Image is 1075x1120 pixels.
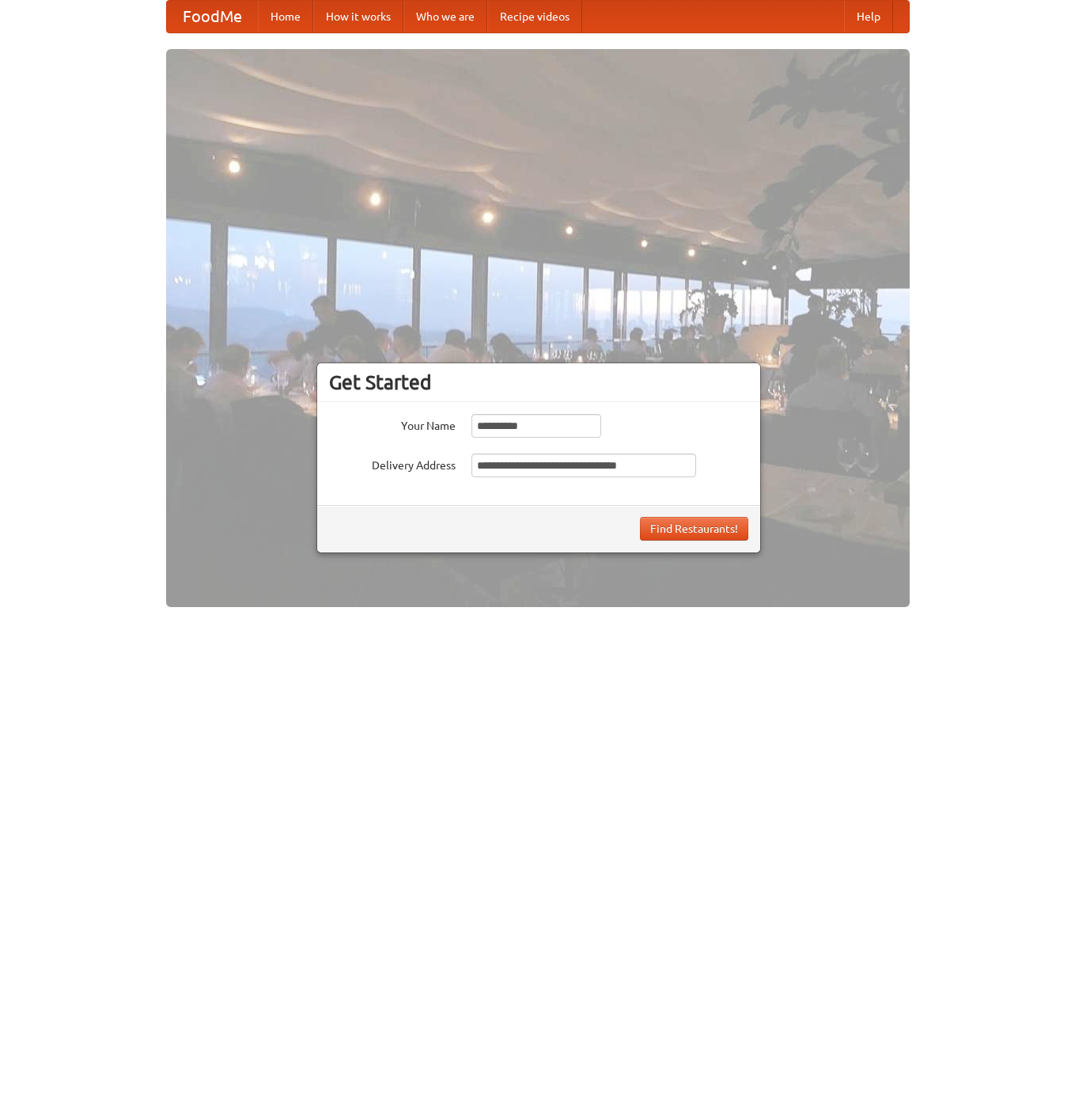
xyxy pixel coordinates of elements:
a: How it works [313,1,403,32]
a: Who we are [403,1,487,32]
a: Recipe videos [487,1,582,32]
label: Delivery Address [329,454,456,473]
label: Your Name [329,414,456,434]
button: Find Restaurants! [640,517,748,541]
a: Home [258,1,313,32]
a: Help [844,1,893,32]
h3: Get Started [329,370,748,394]
a: FoodMe [167,1,258,32]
